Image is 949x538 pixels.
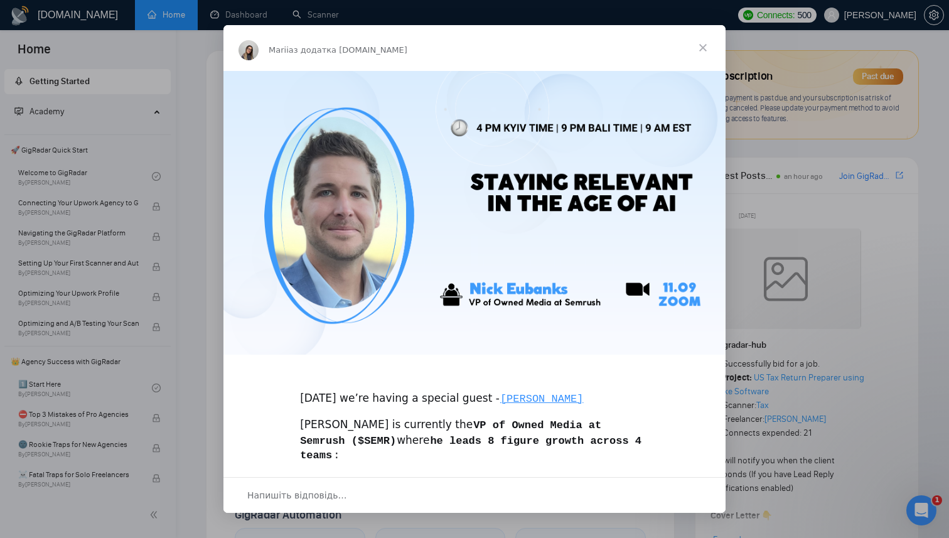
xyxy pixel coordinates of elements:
span: з додатка [DOMAIN_NAME] [294,45,407,55]
code: he leads 8 figure growth across 4 teams [300,434,641,463]
span: Закрити [680,25,726,70]
span: Напишіть відповідь… [247,487,347,503]
div: [PERSON_NAME] is currently the where [300,417,649,463]
div: Відкрити бесіду й відповісти [223,477,726,513]
div: [DATE] we’re having a special guest - [300,376,649,407]
span: Mariia [269,45,294,55]
img: Profile image for Mariia [239,40,259,60]
code: : [333,449,340,462]
code: VP of Owned Media at Semrush ($SEMR) [300,419,601,448]
a: [PERSON_NAME] [500,392,584,404]
code: [PERSON_NAME] [500,392,584,406]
